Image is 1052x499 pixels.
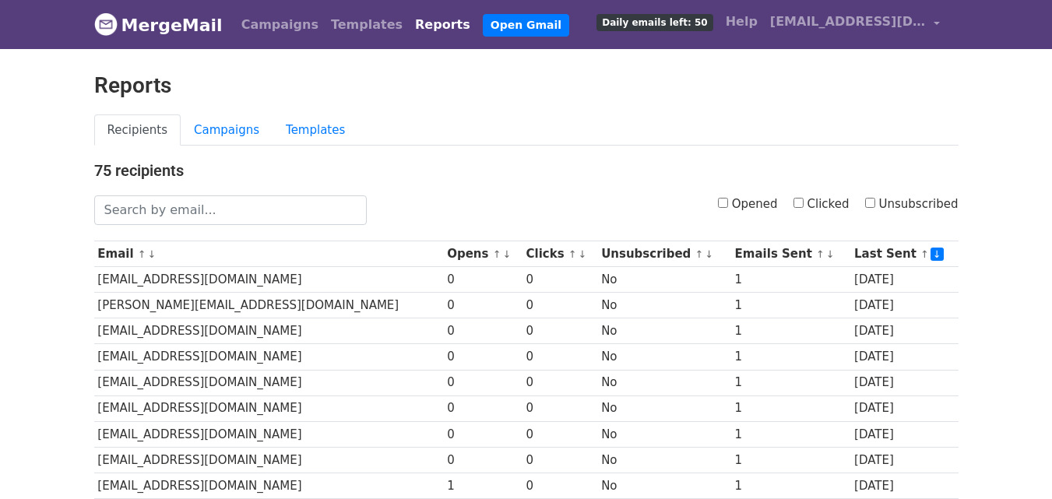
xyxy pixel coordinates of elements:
td: 0 [443,267,522,293]
td: No [597,447,730,473]
td: [DATE] [850,267,958,293]
h4: 75 recipients [94,161,959,180]
td: 1 [731,370,850,395]
th: Last Sent [850,241,958,267]
td: 0 [522,267,598,293]
a: ↓ [705,248,713,260]
label: Unsubscribed [865,195,959,213]
th: Emails Sent [731,241,850,267]
td: 0 [522,395,598,421]
td: 1 [731,318,850,344]
td: [EMAIL_ADDRESS][DOMAIN_NAME] [94,395,444,421]
td: [EMAIL_ADDRESS][DOMAIN_NAME] [94,344,444,370]
td: 0 [522,344,598,370]
input: Search by email... [94,195,367,225]
a: ↓ [148,248,157,260]
img: MergeMail logo [94,12,118,36]
h2: Reports [94,72,959,99]
td: No [597,395,730,421]
input: Opened [718,198,728,208]
a: ↓ [579,248,587,260]
td: 0 [522,421,598,447]
input: Unsubscribed [865,198,875,208]
a: ↑ [920,248,929,260]
th: Opens [443,241,522,267]
td: 0 [522,318,598,344]
label: Clicked [793,195,850,213]
td: [DATE] [850,395,958,421]
a: ↑ [493,248,501,260]
td: [EMAIL_ADDRESS][DOMAIN_NAME] [94,267,444,293]
td: 0 [522,293,598,318]
a: Daily emails left: 50 [590,6,719,37]
a: ↑ [695,248,704,260]
label: Opened [718,195,778,213]
a: [EMAIL_ADDRESS][DOMAIN_NAME] [764,6,946,43]
a: Templates [325,9,409,40]
td: 0 [522,473,598,498]
a: ↑ [138,248,146,260]
span: [EMAIL_ADDRESS][DOMAIN_NAME] [770,12,926,31]
td: [EMAIL_ADDRESS][DOMAIN_NAME] [94,370,444,395]
a: Campaigns [181,114,273,146]
td: No [597,473,730,498]
td: No [597,293,730,318]
td: 0 [443,421,522,447]
td: 1 [731,447,850,473]
td: [DATE] [850,293,958,318]
a: ↑ [816,248,825,260]
td: 0 [443,318,522,344]
th: Unsubscribed [597,241,730,267]
td: [DATE] [850,318,958,344]
td: 0 [443,447,522,473]
td: 1 [731,473,850,498]
a: Open Gmail [483,14,569,37]
a: Campaigns [235,9,325,40]
td: 0 [522,370,598,395]
td: 0 [443,370,522,395]
td: [DATE] [850,421,958,447]
td: [DATE] [850,344,958,370]
td: [EMAIL_ADDRESS][DOMAIN_NAME] [94,421,444,447]
td: 1 [731,344,850,370]
a: Templates [273,114,358,146]
td: 0 [443,395,522,421]
td: 1 [443,473,522,498]
a: Help [720,6,764,37]
a: MergeMail [94,9,223,41]
td: 1 [731,293,850,318]
td: [EMAIL_ADDRESS][DOMAIN_NAME] [94,473,444,498]
td: [DATE] [850,370,958,395]
td: 1 [731,267,850,293]
td: 0 [443,293,522,318]
td: [DATE] [850,447,958,473]
span: Daily emails left: 50 [596,14,712,31]
td: [PERSON_NAME][EMAIL_ADDRESS][DOMAIN_NAME] [94,293,444,318]
th: Email [94,241,444,267]
a: Reports [409,9,477,40]
td: 0 [522,447,598,473]
td: 1 [731,421,850,447]
td: No [597,370,730,395]
td: [EMAIL_ADDRESS][DOMAIN_NAME] [94,447,444,473]
td: 0 [443,344,522,370]
td: No [597,318,730,344]
td: 1 [731,395,850,421]
td: [EMAIL_ADDRESS][DOMAIN_NAME] [94,318,444,344]
td: [DATE] [850,473,958,498]
a: ↓ [502,248,511,260]
td: No [597,267,730,293]
td: No [597,344,730,370]
a: ↓ [931,248,944,261]
th: Clicks [522,241,598,267]
a: Recipients [94,114,181,146]
a: ↓ [826,248,835,260]
input: Clicked [793,198,804,208]
a: ↑ [568,248,577,260]
td: No [597,421,730,447]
